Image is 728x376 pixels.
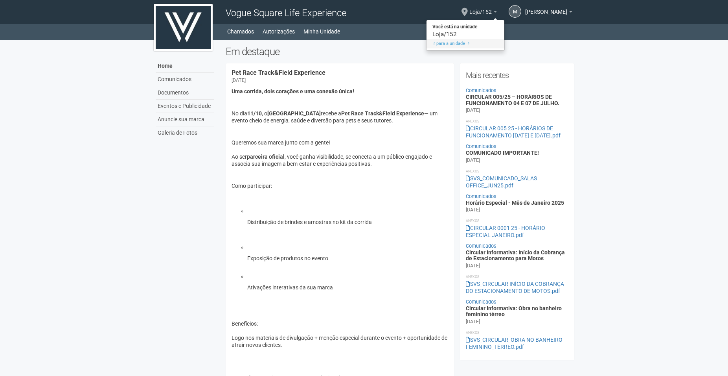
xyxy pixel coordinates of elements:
[247,110,262,117] strong: 11/10
[525,1,567,15] span: Marcelo
[232,88,354,94] strong: Uma corrida, dois corações e uma conexão única!
[232,77,246,84] div: [DATE]
[232,69,325,76] a: Pet Race Track&Field Experience
[466,200,564,206] a: Horário Especial - Mês de Janeiro 2025
[509,5,521,18] a: M
[466,94,559,106] a: CIRCULAR 005/25 – HORÁRIOS DE FUNCIONAMENTO 04 E 07 DE JULHO.
[466,175,537,189] a: SVS_COMUNICADO_SALAS OFFICE_JUN25.pdf
[466,206,480,213] div: [DATE]
[466,329,568,336] li: Anexos
[232,320,448,348] p: Benefícios: Logo nos materiais de divulgação + menção especial durante o evento + oportunidade de...
[156,86,214,100] a: Documentos
[466,107,480,114] div: [DATE]
[156,126,214,139] a: Galeria de Fotos
[466,217,568,224] li: Anexos
[466,143,496,149] a: Comunicados
[466,150,539,156] a: COMUNICADO IMPORTANTE!
[469,1,492,15] span: Loja/152
[156,113,214,126] a: Anuncie sua marca
[466,305,562,317] a: Circular Informativa: Obra no banheiro feminino térreo
[466,281,564,294] a: SVS_CIRCULAR INÍCIO DA COBRANÇA DO ESTACIONAMENTO DE MOTOS.pdf
[227,26,254,37] a: Chamados
[247,154,285,160] strong: parceira oficial
[154,4,213,51] img: logo.jpg
[226,46,574,57] h2: Em destaque
[427,22,504,31] strong: Você está na unidade
[466,69,568,81] h2: Mais recentes
[466,118,568,125] li: Anexos
[466,225,545,238] a: CIRCULAR 0001 25 - HORÁRIO ESPECIAL JANEIRO.pdf
[267,110,321,117] strong: [GEOGRAPHIC_DATA]
[232,182,448,189] p: Como participar:
[232,139,448,167] p: Queremos sua marca junto com a gente! Ao ser , você ganha visibilidade, se conecta a um público e...
[466,249,565,261] a: Circular Informativa: Início da Cobrança de Estacionamento para Motos
[247,284,448,291] p: Ativações interativas da sua marca
[427,31,504,37] div: Loja/152
[466,87,496,93] a: Comunicados
[469,10,497,16] a: Loja/152
[466,243,496,249] a: Comunicados
[525,10,572,16] a: [PERSON_NAME]
[466,125,561,139] a: CIRCULAR 005 25 - HORÁRIOS DE FUNCIONAMENTO [DATE] E [DATE].pdf
[466,193,496,199] a: Comunicados
[466,157,480,164] div: [DATE]
[156,100,214,113] a: Eventos e Publicidade
[247,219,448,226] p: Distribuição de brindes e amostras no kit da corrida
[466,337,563,350] a: SVS_CIRCULAR_OBRA NO BANHEIRO FEMININO_TÉRREO.pdf
[466,168,568,175] li: Anexos
[427,39,504,48] a: Ir para a unidade
[232,110,448,124] p: No dia , o recebe a — um evento cheio de energia, saúde e diversão para pets e seus tutores.
[466,273,568,280] li: Anexos
[247,255,448,262] p: Exposição de produtos no evento
[303,26,340,37] a: Minha Unidade
[156,73,214,86] a: Comunicados
[156,59,214,73] a: Home
[466,262,480,269] div: [DATE]
[466,299,496,305] a: Comunicados
[226,7,346,19] span: Vogue Square Life Experience
[466,318,480,325] div: [DATE]
[263,26,295,37] a: Autorizações
[341,110,424,117] strong: Pet Race Track&Field Experience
